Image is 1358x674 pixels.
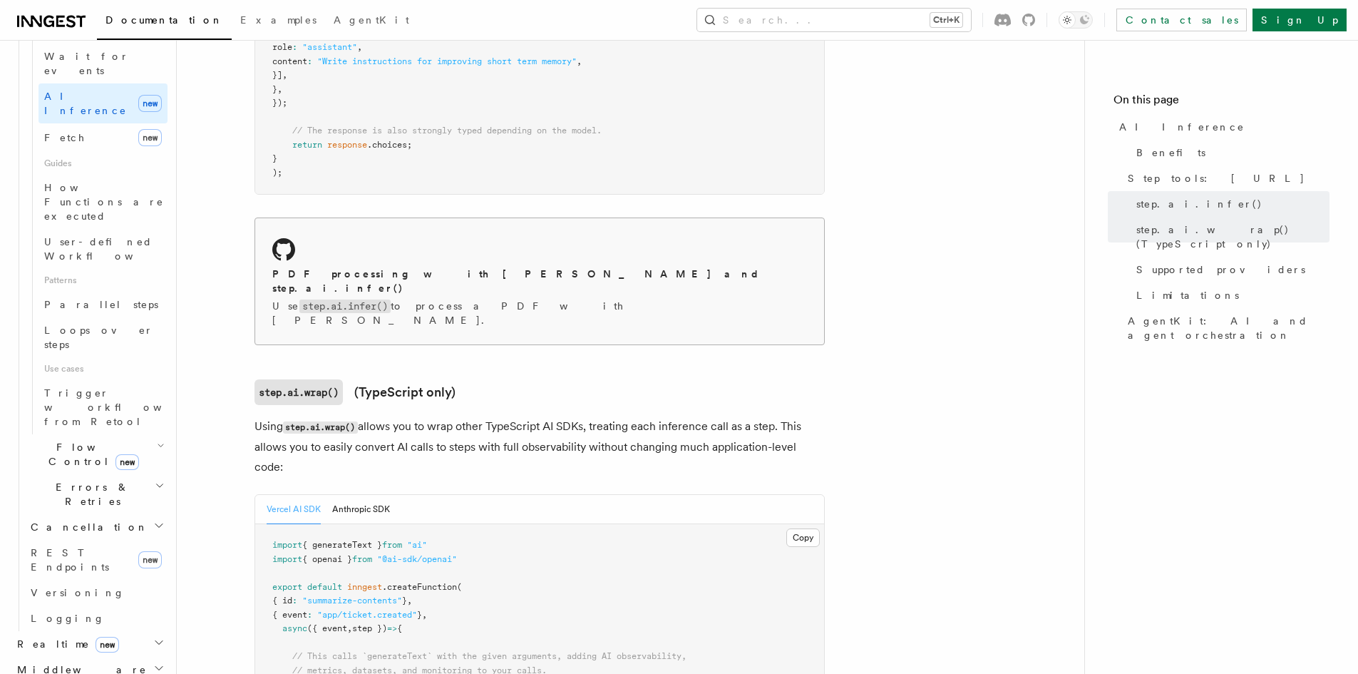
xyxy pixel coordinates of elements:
span: AI Inference [44,91,127,116]
span: , [282,70,287,80]
span: "@ai-sdk/openai" [377,554,457,564]
a: step.ai.wrap()(TypeScript only) [254,379,456,405]
span: // This calls `generateText` with the given arguments, adding AI observability, [292,651,686,661]
span: , [577,56,582,66]
span: Loops over steps [44,325,153,350]
span: }] [272,70,282,80]
p: Using allows you to wrap other TypeScript AI SDKs, treating each inference call as a step. This a... [254,417,825,477]
p: Use to process a PDF with [PERSON_NAME]. [272,299,807,327]
span: REST Endpoints [31,547,109,573]
span: Step tools: [URL] [1128,171,1305,185]
span: AI Inference [1119,120,1245,134]
span: Logging [31,613,105,624]
a: Versioning [25,580,168,606]
span: : [292,42,297,52]
a: Sign Up [1252,9,1347,31]
span: "assistant" [302,42,357,52]
h2: PDF processing with [PERSON_NAME] and step.ai.infer() [272,267,807,295]
code: step.ai.wrap() [283,422,358,434]
span: { id [272,596,292,606]
span: import [272,540,302,550]
span: AgentKit [334,14,409,26]
span: step }) [352,623,387,633]
span: Errors & Retries [25,480,155,509]
span: Use cases [38,357,168,380]
button: Toggle dark mode [1059,11,1093,29]
a: REST Endpointsnew [25,540,168,580]
span: "Write instructions for improving short term memory" [317,56,577,66]
button: Search...Ctrl+K [697,9,971,31]
span: { openai } [302,554,352,564]
a: AgentKit: AI and agent orchestration [1122,308,1329,348]
span: Wait for events [44,51,129,76]
span: content [272,56,307,66]
span: How Functions are executed [44,182,164,222]
span: Limitations [1136,288,1239,302]
a: AI Inferencenew [38,83,168,123]
kbd: Ctrl+K [930,13,962,27]
a: Supported providers [1131,257,1329,282]
span: }); [272,98,287,108]
a: Limitations [1131,282,1329,308]
button: Realtimenew [11,631,168,657]
button: Flow Controlnew [25,434,168,474]
span: } [417,610,422,620]
a: Fetchnew [38,123,168,152]
span: return [292,140,322,150]
a: Benefits [1131,140,1329,165]
span: new [138,551,162,568]
code: step.ai.wrap() [254,379,343,405]
a: Loops over steps [38,317,168,357]
span: "summarize-contents" [302,596,402,606]
span: Benefits [1136,145,1205,160]
span: } [402,596,407,606]
span: Versioning [31,587,125,598]
span: { [397,623,402,633]
span: Cancellation [25,520,148,534]
span: : [307,56,312,66]
span: default [307,582,342,592]
span: => [387,623,397,633]
span: "ai" [407,540,427,550]
a: AI Inference [1113,114,1329,140]
span: Patterns [38,269,168,292]
span: ( [457,582,462,592]
span: inngest [347,582,382,592]
span: Trigger workflows from Retool [44,387,201,427]
a: Logging [25,606,168,631]
span: step.ai.wrap() (TypeScript only) [1136,223,1329,251]
button: Errors & Retries [25,474,168,514]
span: , [347,623,352,633]
span: from [382,540,402,550]
span: .createFunction [382,582,457,592]
span: AgentKit: AI and agent orchestration [1128,314,1329,342]
span: Guides [38,152,168,175]
span: Parallel steps [44,299,158,310]
span: { generateText } [302,540,382,550]
span: new [138,129,162,146]
span: new [96,637,119,653]
button: Copy [786,529,820,547]
span: ({ event [307,623,347,633]
span: Supported providers [1136,262,1305,277]
h4: On this page [1113,91,1329,114]
a: Examples [232,4,325,39]
span: new [138,95,162,112]
span: export [272,582,302,592]
a: PDF processing with [PERSON_NAME] and step.ai.infer()Usestep.ai.infer()to process a PDF with [PER... [254,218,825,345]
a: Parallel steps [38,292,168,317]
span: , [407,596,412,606]
span: ); [272,168,282,178]
span: } [272,84,277,94]
span: Documentation [106,14,223,26]
span: , [357,42,362,52]
span: response [327,140,367,150]
span: step.ai.infer() [1136,197,1262,211]
span: import [272,554,302,564]
span: : [292,596,297,606]
span: async [282,623,307,633]
span: Flow Control [25,440,157,469]
span: , [422,610,427,620]
span: role [272,42,292,52]
span: Examples [240,14,317,26]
